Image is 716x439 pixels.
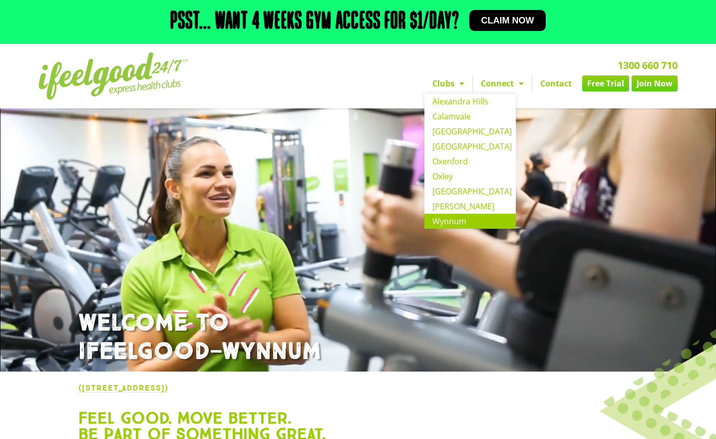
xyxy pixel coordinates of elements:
[424,169,516,184] a: Oxley
[582,75,629,91] a: Free Trial
[424,124,516,139] a: [GEOGRAPHIC_DATA]
[266,75,678,91] nav: Menu
[78,309,638,367] h1: WELCOME TO IFEELGOOD—WYNNUM
[632,75,678,91] a: Join Now
[481,16,534,25] span: Claim now
[424,109,516,124] a: Calamvale
[78,383,168,393] a: ([STREET_ADDRESS])
[424,75,472,91] a: Clubs
[424,154,516,169] a: Oxenford
[424,139,516,154] a: [GEOGRAPHIC_DATA]
[424,184,516,199] a: [GEOGRAPHIC_DATA]
[424,214,516,229] a: Wynnum
[532,75,580,91] a: Contact
[473,75,532,91] a: Connect
[170,10,459,34] h2: Psst... Want 4 weeks gym access for $1/day?
[469,10,546,31] a: Claim now
[424,94,516,109] a: Alexandra Hills
[424,199,516,214] a: [PERSON_NAME]
[618,58,678,72] a: 1300 660 710
[424,94,516,229] ul: Clubs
